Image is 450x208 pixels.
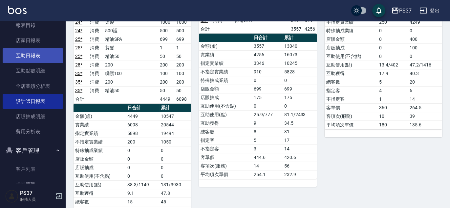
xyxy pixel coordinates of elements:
button: save [372,4,385,17]
td: 19494 [159,129,191,138]
td: 200 [126,138,159,146]
td: 47.2/1416 [408,61,442,69]
td: 指定客 [199,136,252,144]
td: 0 [159,163,191,172]
td: 200 [158,61,175,69]
td: 店販金額 [325,35,378,43]
td: 互助使用(不含點) [74,172,126,180]
th: 累計 [283,34,317,42]
td: 消費 [88,35,103,43]
td: 13040 [283,42,317,50]
td: 1050 [159,138,191,146]
td: 444.6 [252,153,283,162]
td: 特殊抽成業績 [325,26,378,35]
img: Person [5,190,18,203]
td: 不指定實業績 [325,18,378,26]
td: 染髮 [103,18,159,26]
td: 0 [159,146,191,155]
td: 合計 [199,25,211,33]
td: 47.8 [159,189,191,197]
td: 互助使用(不含點) [325,52,378,61]
td: 14 [408,95,442,103]
table: a dense table [199,34,316,179]
td: 不指定客 [199,144,252,153]
p: 服務人員 [20,196,54,202]
td: 平均項次單價 [325,120,378,129]
td: 特殊抽成業績 [199,76,252,85]
td: 店販金額 [199,85,252,93]
td: 消費 [88,26,103,35]
td: 3557 [252,42,283,50]
td: 20 [408,78,442,86]
td: 6098 [175,95,191,103]
td: 客項次(服務) [199,162,252,170]
td: 0 [159,155,191,163]
td: 13.4/402 [377,61,408,69]
td: 金額(虛) [199,42,252,50]
td: 500護 [103,26,159,35]
td: 0 [126,155,159,163]
td: 1 [175,43,191,52]
td: 互助獲得 [74,189,126,197]
td: 0 [126,172,159,180]
td: 699 [158,35,175,43]
td: 910 [252,67,283,76]
td: 264.5 [408,103,442,112]
td: 消費 [88,61,103,69]
th: 日合計 [252,34,283,42]
td: 互助獲得 [325,69,378,78]
td: 0 [377,35,408,43]
td: 店販抽成 [199,93,252,102]
td: 不指定實業績 [199,67,252,76]
td: 45 [159,197,191,206]
td: 14 [283,144,317,153]
td: 實業績 [199,50,252,59]
td: 100 [408,43,442,52]
td: 699 [283,85,317,93]
td: 合計 [74,95,88,103]
td: 6 [408,86,442,95]
td: 34.5 [283,119,317,127]
td: 精油SPA [103,35,159,43]
td: 39 [408,112,442,120]
a: 報表目錄 [3,18,63,33]
td: 5 [377,78,408,86]
td: 4449 [126,112,159,120]
td: 175 [252,93,283,102]
td: 15 [126,197,159,206]
td: 16073 [283,50,317,59]
a: 客戶列表 [3,162,63,177]
td: 消費 [88,43,103,52]
td: 50 [158,52,175,61]
td: 0 [126,163,159,172]
td: 4249 [408,18,442,26]
td: 31 [283,127,317,136]
td: 360 [377,103,408,112]
td: 100 [175,69,191,78]
td: 17.9 [377,69,408,78]
td: 10245 [283,59,317,67]
td: 0 [408,52,442,61]
td: 不指定實業績 [74,138,126,146]
a: 卡券管理 [3,177,63,192]
td: 指定實業績 [199,59,252,67]
td: 店販金額 [74,155,126,163]
td: 客單價 [199,153,252,162]
td: 200 [175,78,191,86]
td: 135.6 [408,120,442,129]
td: 客單價 [325,103,378,112]
td: 1000 [175,18,191,26]
td: 9 [252,119,283,127]
td: 9.1 [126,189,159,197]
td: 200 [103,78,159,86]
td: 10 [377,112,408,120]
td: 0 [252,102,283,110]
td: 4 [377,86,408,95]
th: 日合計 [126,104,159,112]
td: 175 [283,93,317,102]
td: 互助獲得 [199,119,252,127]
td: 200 [158,78,175,86]
td: 8 [252,127,283,136]
td: 實業績 [74,120,126,129]
td: 250 [377,18,408,26]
